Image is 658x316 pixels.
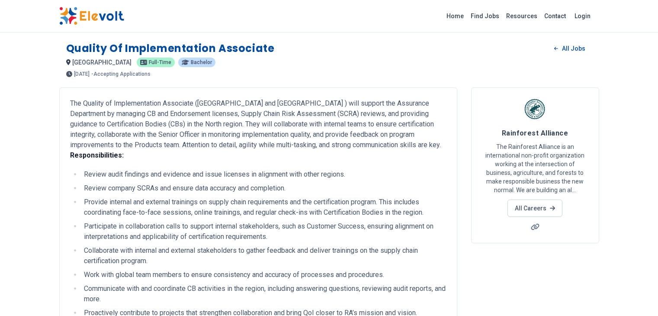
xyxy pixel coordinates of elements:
a: Contact [541,9,569,23]
li: Provide internal and external trainings on supply chain requirements and the certification progra... [81,197,446,218]
a: Find Jobs [467,9,503,23]
a: Home [443,9,467,23]
li: Collaborate with internal and external stakeholders to gather feedback and deliver trainings on t... [81,245,446,266]
li: Review audit findings and evidence and issue licenses in alignment with other regions. [81,169,446,180]
span: Rainforest Alliance [502,129,568,137]
span: [DATE] [74,71,90,77]
span: Full-time [149,60,171,65]
a: Resources [503,9,541,23]
strong: Responsibilities [70,151,122,159]
img: Elevolt [59,7,124,25]
li: Work with global team members to ensure consistency and accuracy of processes and procedures. [81,270,446,280]
img: Rainforest Alliance [524,98,546,120]
span: [GEOGRAPHIC_DATA] [72,59,132,66]
a: All Careers [507,200,562,217]
li: Communicate with and coordinate CB activities in the region, including answering questions, revie... [81,284,446,304]
span: Bachelor [191,60,212,65]
a: All Jobs [547,42,592,55]
h1: Quality of Implementation Associate [66,42,275,55]
strong: : [122,151,124,159]
a: Login [569,7,596,25]
p: - Accepting Applications [91,71,151,77]
p: The Rainforest Alliance is an international non-profit organization working at the intersection o... [482,142,588,194]
li: Participate in collaboration calls to support internal stakeholders, such as Customer Success, en... [81,221,446,242]
p: The Quality of Implementation Associate ([GEOGRAPHIC_DATA] and [GEOGRAPHIC_DATA] ) will support t... [70,98,446,161]
li: Review company SCRAs and ensure data accuracy and completion. [81,183,446,193]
